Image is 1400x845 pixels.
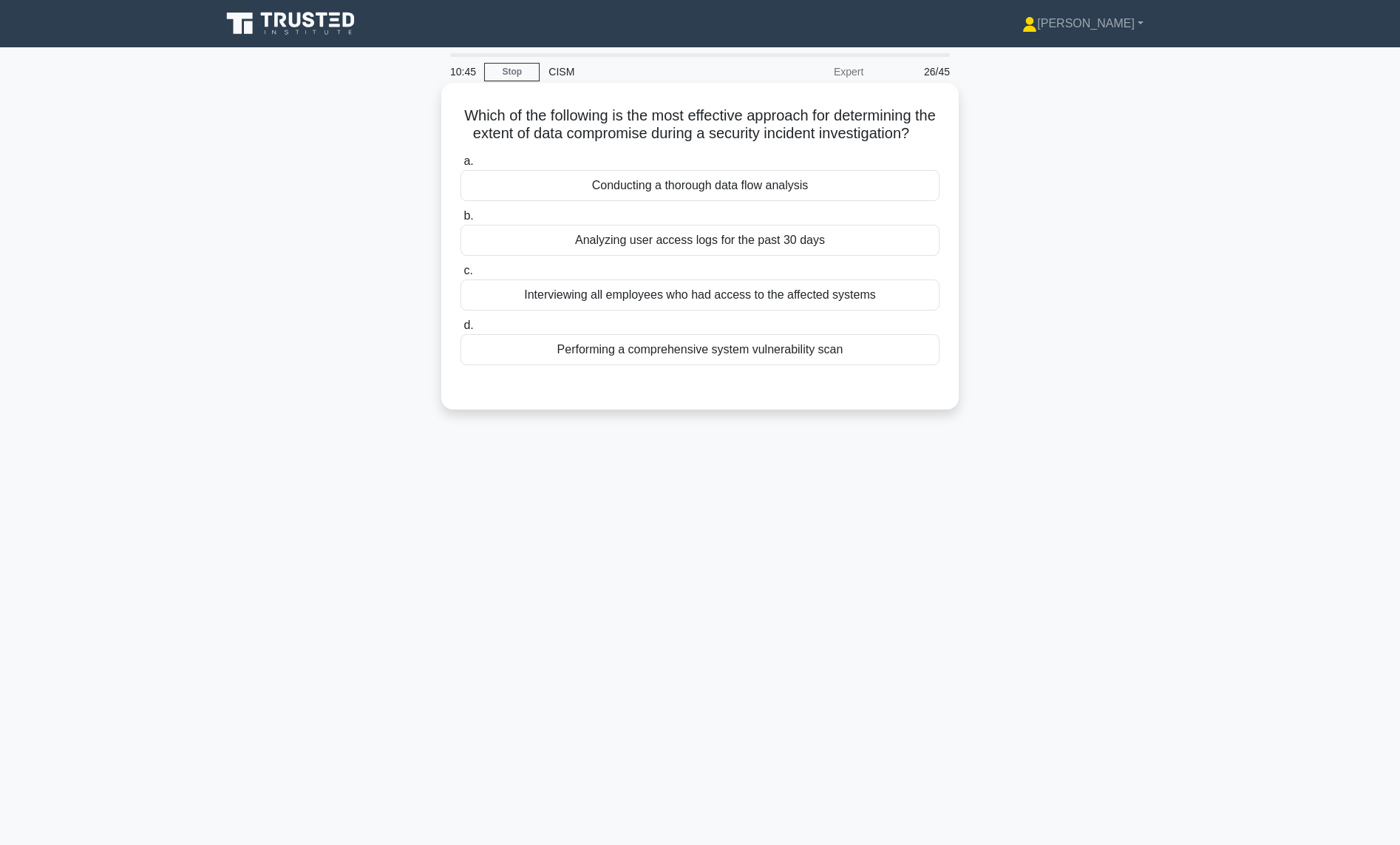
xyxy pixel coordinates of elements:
[461,225,939,256] div: Analyzing user access logs for the past 30 days
[461,334,939,365] div: Performing a comprehensive system vulnerability scan
[743,57,872,86] div: Expert
[484,63,540,81] a: Stop
[872,57,959,86] div: 26/45
[441,57,484,86] div: 10:45
[463,209,473,222] span: b.
[461,170,939,201] div: Conducting a thorough data flow analysis
[463,155,473,167] span: a.
[987,9,1179,38] a: [PERSON_NAME]
[540,57,743,86] div: CISM
[463,264,472,276] span: c.
[459,106,941,143] h5: Which of the following is the most effective approach for determining the extent of data compromi...
[461,279,939,310] div: Interviewing all employees who had access to the affected systems
[463,319,473,331] span: d.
